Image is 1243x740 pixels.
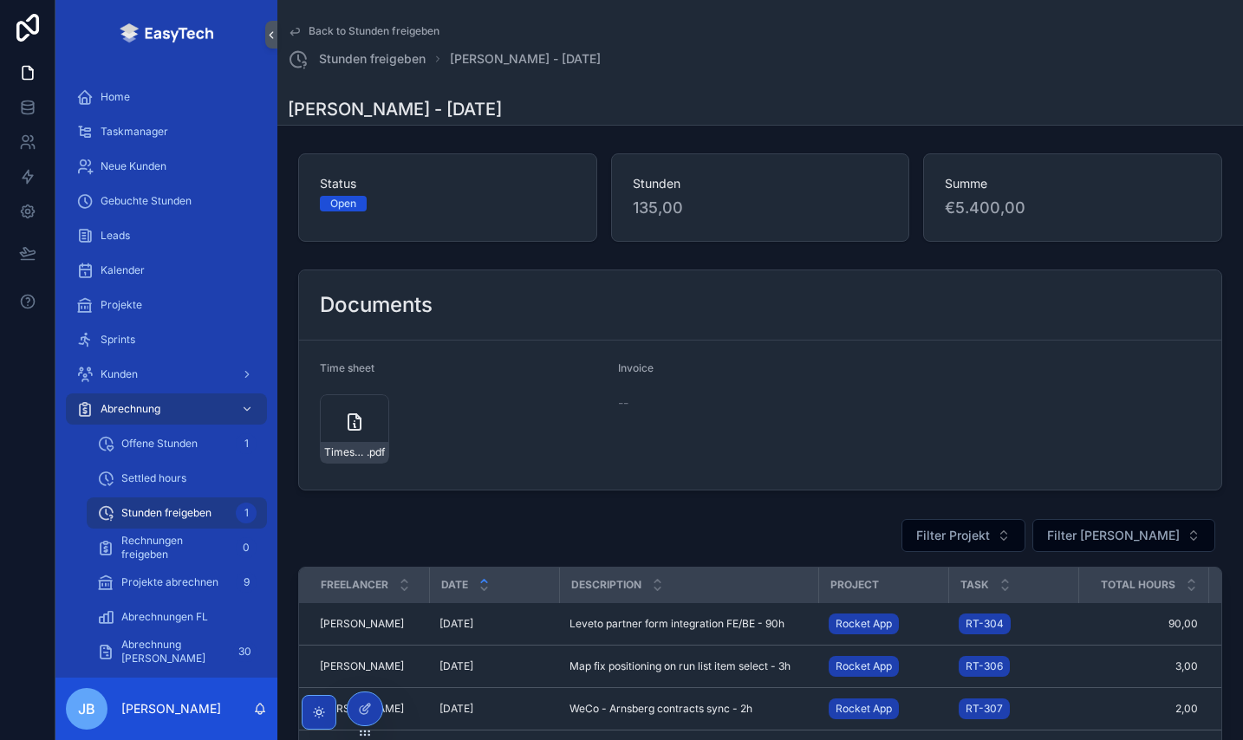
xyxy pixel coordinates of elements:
[966,659,1003,673] span: RT-306
[87,636,267,667] a: Abrechnung [PERSON_NAME]30
[121,437,198,451] span: Offene Stunden
[236,433,257,454] div: 1
[55,69,277,678] div: scrollable content
[87,532,267,563] a: Rechnungen freigeben0
[618,361,654,374] span: Invoice
[569,702,752,716] span: WeCo - Arnsberg contracts sync - 2h
[66,116,267,147] a: Taskmanager
[101,333,135,347] span: Sprints
[1089,617,1198,631] span: 90,00
[66,220,267,251] a: Leads
[569,617,784,631] span: Leveto partner form integration FE/BE - 90h
[101,367,138,381] span: Kunden
[633,196,888,220] span: 135,00
[87,497,267,529] a: Stunden freigeben1
[121,471,186,485] span: Settled hours
[324,445,367,459] span: Timesheet---11.08.25
[571,578,641,592] span: Description
[78,698,95,719] span: JB
[1089,702,1198,716] span: 2,00
[101,159,166,173] span: Neue Kunden
[829,698,899,719] a: Rocket App
[439,617,473,631] span: [DATE]
[439,702,473,716] span: [DATE]
[66,324,267,355] a: Sprints
[320,617,404,631] span: [PERSON_NAME]
[87,601,267,633] a: Abrechnungen FL
[836,617,892,631] span: Rocket App
[320,659,404,673] span: [PERSON_NAME]
[959,613,1011,634] a: RT-304
[66,393,267,425] a: Abrechnung
[66,81,267,113] a: Home
[959,698,1010,719] a: RT-307
[1032,519,1215,552] button: Select Button
[66,185,267,217] a: Gebuchte Stunden
[916,527,990,544] span: Filter Projekt
[101,402,160,416] span: Abrechnung
[120,21,213,49] img: App logo
[66,289,267,321] a: Projekte
[121,534,229,561] span: Rechnungen freigeben
[960,578,989,592] span: Task
[830,578,879,592] span: Project
[101,194,192,208] span: Gebuchte Stunden
[121,700,221,717] p: [PERSON_NAME]
[288,49,426,69] a: Stunden freigeben
[966,702,1003,716] span: RT-307
[441,578,468,592] span: Date
[101,298,142,312] span: Projekte
[901,519,1025,552] button: Select Button
[966,617,1004,631] span: RT-304
[439,659,473,673] span: [DATE]
[569,659,791,673] span: Map fix positioning on run list item select - 3h
[121,638,226,665] span: Abrechnung [PERSON_NAME]
[836,659,892,673] span: Rocket App
[836,702,892,716] span: Rocket App
[101,125,168,139] span: Taskmanager
[319,50,426,68] span: Stunden freigeben
[320,291,433,319] h2: Documents
[829,613,899,634] a: Rocket App
[330,196,356,211] div: Open
[1101,578,1175,592] span: Total hours
[945,175,1201,192] span: Summe
[101,263,145,277] span: Kalender
[320,175,576,192] span: Status
[66,151,267,182] a: Neue Kunden
[236,572,257,593] div: 9
[450,50,601,68] a: [PERSON_NAME] - [DATE]
[66,359,267,390] a: Kunden
[101,90,130,104] span: Home
[633,175,888,192] span: Stunden
[233,641,257,662] div: 30
[121,506,212,520] span: Stunden freigeben
[101,229,130,243] span: Leads
[321,578,388,592] span: Freelancer
[288,24,439,38] a: Back to Stunden freigeben
[288,97,502,121] h1: [PERSON_NAME] - [DATE]
[1089,659,1198,673] span: 3,00
[945,196,1201,220] span: €5.400,00
[618,394,628,412] span: --
[959,656,1010,677] a: RT-306
[121,575,218,589] span: Projekte abrechnen
[87,463,267,494] a: Settled hours
[87,567,267,598] a: Projekte abrechnen9
[236,537,257,558] div: 0
[367,445,385,459] span: .pdf
[66,255,267,286] a: Kalender
[87,428,267,459] a: Offene Stunden1
[309,24,439,38] span: Back to Stunden freigeben
[829,656,899,677] a: Rocket App
[320,361,374,374] span: Time sheet
[121,610,208,624] span: Abrechnungen FL
[1047,527,1180,544] span: Filter [PERSON_NAME]
[236,503,257,523] div: 1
